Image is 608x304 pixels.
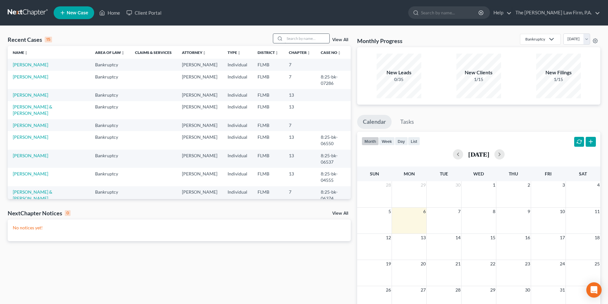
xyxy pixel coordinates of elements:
[385,181,392,189] span: 28
[473,171,484,176] span: Wed
[316,131,351,149] td: 8:25-bk-06550
[456,69,501,76] div: New Clients
[490,286,496,294] span: 29
[90,89,130,101] td: Bankruptcy
[284,71,316,89] td: 7
[379,137,395,145] button: week
[394,115,420,129] a: Tasks
[90,150,130,168] td: Bankruptcy
[13,171,48,176] a: [PERSON_NAME]
[492,181,496,189] span: 1
[559,260,566,268] span: 24
[408,137,420,145] button: list
[490,7,512,19] a: Help
[597,181,600,189] span: 4
[177,131,222,149] td: [PERSON_NAME]
[370,171,379,176] span: Sun
[90,168,130,186] td: Bankruptcy
[90,186,130,204] td: Bankruptcy
[13,74,48,79] a: [PERSON_NAME]
[316,186,351,204] td: 8:25-bk-06374
[13,50,28,55] a: Nameunfold_more
[285,34,329,43] input: Search by name...
[252,101,284,119] td: FLMB
[284,101,316,119] td: 13
[524,234,531,241] span: 16
[177,101,222,119] td: [PERSON_NAME]
[177,89,222,101] td: [PERSON_NAME]
[420,181,426,189] span: 29
[252,71,284,89] td: FLMB
[559,208,566,215] span: 10
[332,211,348,216] a: View All
[222,119,252,131] td: Individual
[316,168,351,186] td: 8:25-bk-04555
[385,234,392,241] span: 12
[525,36,545,42] div: Bankruptcy
[420,260,426,268] span: 20
[362,137,379,145] button: month
[455,260,461,268] span: 21
[420,286,426,294] span: 27
[222,131,252,149] td: Individual
[222,59,252,70] td: Individual
[45,37,52,42] div: 15
[177,59,222,70] td: [PERSON_NAME]
[13,225,346,231] p: No notices yet!
[307,51,311,55] i: unfold_more
[357,115,392,129] a: Calendar
[202,51,206,55] i: unfold_more
[13,92,48,98] a: [PERSON_NAME]
[559,234,566,241] span: 17
[586,282,602,298] div: Open Intercom Messenger
[284,150,316,168] td: 13
[65,210,71,216] div: 0
[252,150,284,168] td: FLMB
[385,260,392,268] span: 19
[377,76,421,83] div: 0/35
[252,59,284,70] td: FLMB
[385,286,392,294] span: 26
[258,50,279,55] a: Districtunfold_more
[492,208,496,215] span: 8
[579,171,587,176] span: Sat
[377,69,421,76] div: New Leads
[177,186,222,204] td: [PERSON_NAME]
[594,260,600,268] span: 25
[13,122,48,128] a: [PERSON_NAME]
[594,234,600,241] span: 18
[321,50,341,55] a: Case Nounfold_more
[13,104,52,116] a: [PERSON_NAME] & [PERSON_NAME]
[289,50,311,55] a: Chapterunfold_more
[332,38,348,42] a: View All
[420,234,426,241] span: 13
[455,181,461,189] span: 30
[357,37,402,45] h3: Monthly Progress
[182,50,206,55] a: Attorneyunfold_more
[252,131,284,149] td: FLMB
[395,137,408,145] button: day
[177,71,222,89] td: [PERSON_NAME]
[222,101,252,119] td: Individual
[455,286,461,294] span: 28
[222,186,252,204] td: Individual
[524,286,531,294] span: 30
[284,89,316,101] td: 13
[222,150,252,168] td: Individual
[90,59,130,70] td: Bankruptcy
[524,260,531,268] span: 23
[90,101,130,119] td: Bankruptcy
[316,150,351,168] td: 8:25-bk-06537
[222,168,252,186] td: Individual
[90,71,130,89] td: Bankruptcy
[13,62,48,67] a: [PERSON_NAME]
[67,11,88,15] span: New Case
[284,119,316,131] td: 7
[123,7,165,19] a: Client Portal
[8,36,52,43] div: Recent Cases
[13,134,48,140] a: [PERSON_NAME]
[237,51,241,55] i: unfold_more
[222,71,252,89] td: Individual
[222,89,252,101] td: Individual
[440,171,448,176] span: Tue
